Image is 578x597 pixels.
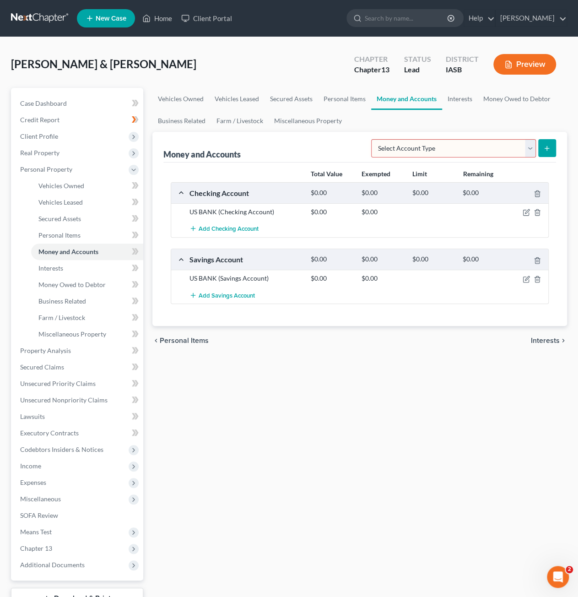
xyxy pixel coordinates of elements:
div: $0.00 [306,189,357,197]
a: Lawsuits [13,408,143,425]
a: Vehicles Leased [209,88,265,110]
button: Add Savings Account [189,287,255,304]
span: Personal Items [38,231,81,239]
span: New Case [96,15,126,22]
a: Vehicles Leased [31,194,143,211]
a: Miscellaneous Property [31,326,143,342]
div: $0.00 [357,255,408,264]
span: Personal Property [20,165,72,173]
a: Executory Contracts [13,425,143,441]
div: $0.00 [357,207,408,217]
span: Business Related [38,297,86,305]
a: Farm / Livestock [211,110,269,132]
span: Additional Documents [20,561,85,569]
span: Unsecured Nonpriority Claims [20,396,108,404]
div: Money and Accounts [163,149,241,160]
div: US BANK (Savings Account) [185,274,306,283]
div: $0.00 [458,189,509,197]
span: Client Profile [20,132,58,140]
a: Property Analysis [13,342,143,359]
span: Interests [531,337,560,344]
a: Unsecured Nonpriority Claims [13,392,143,408]
a: Secured Claims [13,359,143,375]
a: Farm / Livestock [31,309,143,326]
strong: Remaining [463,170,493,178]
div: Checking Account [185,188,306,198]
a: Business Related [31,293,143,309]
span: Miscellaneous Property [38,330,106,338]
span: Codebtors Insiders & Notices [20,445,103,453]
a: Client Portal [177,10,236,27]
iframe: Intercom live chat [547,566,569,588]
a: Vehicles Owned [152,88,209,110]
span: Credit Report [20,116,59,124]
a: Money and Accounts [371,88,442,110]
a: Business Related [152,110,211,132]
span: Expenses [20,478,46,486]
a: Money Owed to Debtor [478,88,556,110]
a: Personal Items [31,227,143,244]
a: Credit Report [13,112,143,128]
span: Unsecured Priority Claims [20,380,96,387]
a: Case Dashboard [13,95,143,112]
span: Real Property [20,149,59,157]
span: Add Checking Account [199,225,259,233]
span: Money and Accounts [38,248,98,255]
div: $0.00 [407,189,458,197]
button: Add Checking Account [189,220,259,237]
a: Money Owed to Debtor [31,277,143,293]
div: Savings Account [185,255,306,264]
div: $0.00 [306,255,357,264]
span: SOFA Review [20,511,58,519]
div: $0.00 [357,274,408,283]
span: 2 [566,566,573,573]
span: Chapter 13 [20,544,52,552]
span: Personal Items [160,337,209,344]
span: [PERSON_NAME] & [PERSON_NAME] [11,57,196,71]
button: chevron_left Personal Items [152,337,209,344]
span: Executory Contracts [20,429,79,437]
span: Farm / Livestock [38,314,85,321]
a: Help [464,10,495,27]
div: $0.00 [357,189,408,197]
span: Secured Claims [20,363,64,371]
strong: Total Value [311,170,342,178]
a: Money and Accounts [31,244,143,260]
div: US BANK (Checking Account) [185,207,306,217]
a: Interests [31,260,143,277]
a: Unsecured Priority Claims [13,375,143,392]
span: Add Savings Account [199,292,255,299]
span: Miscellaneous [20,495,61,503]
span: Income [20,462,41,470]
div: Lead [404,65,431,75]
button: Interests chevron_right [531,337,567,344]
div: $0.00 [306,207,357,217]
div: $0.00 [306,274,357,283]
span: Vehicles Leased [38,198,83,206]
a: Vehicles Owned [31,178,143,194]
div: District [446,54,479,65]
span: Lawsuits [20,412,45,420]
strong: Exempted [362,170,390,178]
span: Interests [38,264,63,272]
a: Personal Items [318,88,371,110]
i: chevron_left [152,337,160,344]
div: Chapter [354,65,389,75]
div: Status [404,54,431,65]
a: Home [138,10,177,27]
strong: Limit [412,170,427,178]
span: Money Owed to Debtor [38,281,106,288]
input: Search by name... [365,10,448,27]
div: $0.00 [407,255,458,264]
span: 13 [381,65,389,74]
div: $0.00 [458,255,509,264]
div: Chapter [354,54,389,65]
span: Case Dashboard [20,99,67,107]
span: Secured Assets [38,215,81,223]
span: Property Analysis [20,347,71,354]
a: Secured Assets [31,211,143,227]
i: chevron_right [560,337,567,344]
a: Secured Assets [265,88,318,110]
span: Vehicles Owned [38,182,84,190]
div: IASB [446,65,479,75]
